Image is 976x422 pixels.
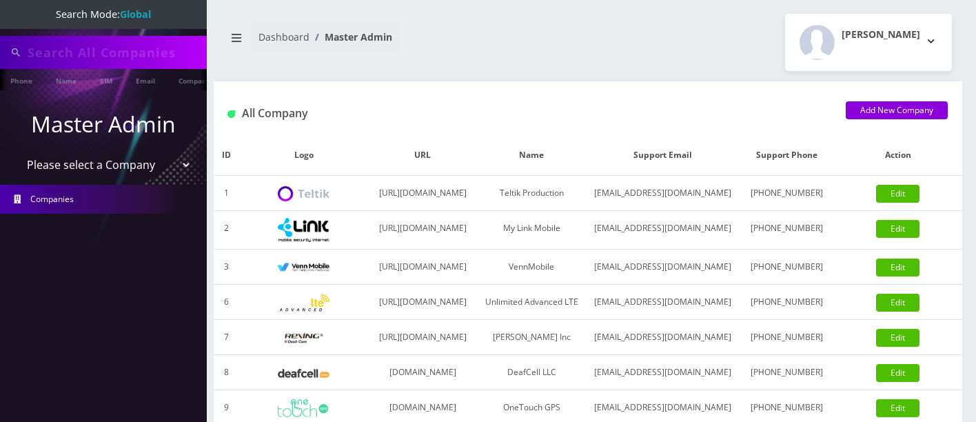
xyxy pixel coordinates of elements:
td: [EMAIL_ADDRESS][DOMAIN_NAME] [585,211,740,250]
td: 3 [214,250,239,285]
a: Edit [876,329,919,347]
th: Name [478,135,585,176]
td: [URL][DOMAIN_NAME] [368,211,478,250]
a: Add New Company [846,101,948,119]
td: 7 [214,320,239,355]
td: 6 [214,285,239,320]
td: 1 [214,176,239,211]
a: Phone [3,69,39,90]
img: Rexing Inc [278,332,329,345]
a: Edit [876,294,919,312]
strong: Global [120,8,151,21]
img: DeafCell LLC [278,369,329,378]
h1: All Company [227,107,825,120]
td: [PHONE_NUMBER] [740,320,833,355]
a: Company [172,69,218,90]
li: Master Admin [309,30,392,44]
img: VennMobile [278,263,329,272]
a: Edit [876,364,919,382]
img: All Company [227,110,235,118]
h2: [PERSON_NAME] [842,29,920,41]
td: 2 [214,211,239,250]
td: [PHONE_NUMBER] [740,176,833,211]
td: [PERSON_NAME] Inc [478,320,585,355]
td: [EMAIL_ADDRESS][DOMAIN_NAME] [585,285,740,320]
td: [EMAIL_ADDRESS][DOMAIN_NAME] [585,320,740,355]
th: Logo [239,135,368,176]
a: SIM [93,69,119,90]
td: [EMAIL_ADDRESS][DOMAIN_NAME] [585,250,740,285]
span: Companies [30,193,74,205]
td: [URL][DOMAIN_NAME] [368,320,478,355]
th: Support Email [585,135,740,176]
input: Search All Companies [28,39,203,66]
a: Edit [876,259,919,277]
th: URL [368,135,478,176]
span: Search Mode: [56,8,151,21]
td: Unlimited Advanced LTE [478,285,585,320]
a: Edit [876,399,919,417]
a: Name [49,69,83,90]
td: [PHONE_NUMBER] [740,250,833,285]
td: DeafCell LLC [478,355,585,390]
td: [PHONE_NUMBER] [740,285,833,320]
a: Dashboard [258,30,309,43]
td: [URL][DOMAIN_NAME] [368,176,478,211]
img: Unlimited Advanced LTE [278,294,329,312]
td: [PHONE_NUMBER] [740,355,833,390]
nav: breadcrumb [224,23,578,62]
img: OneTouch GPS [278,399,329,417]
th: Action [833,135,962,176]
button: [PERSON_NAME] [785,14,952,71]
td: My Link Mobile [478,211,585,250]
th: Support Phone [740,135,833,176]
td: [DOMAIN_NAME] [368,355,478,390]
th: ID [214,135,239,176]
td: Teltik Production [478,176,585,211]
td: [EMAIL_ADDRESS][DOMAIN_NAME] [585,355,740,390]
a: Edit [876,220,919,238]
td: [EMAIL_ADDRESS][DOMAIN_NAME] [585,176,740,211]
td: 8 [214,355,239,390]
td: [URL][DOMAIN_NAME] [368,250,478,285]
a: Edit [876,185,919,203]
img: Teltik Production [278,186,329,202]
td: [PHONE_NUMBER] [740,211,833,250]
img: My Link Mobile [278,218,329,242]
td: [URL][DOMAIN_NAME] [368,285,478,320]
a: Email [129,69,162,90]
td: VennMobile [478,250,585,285]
